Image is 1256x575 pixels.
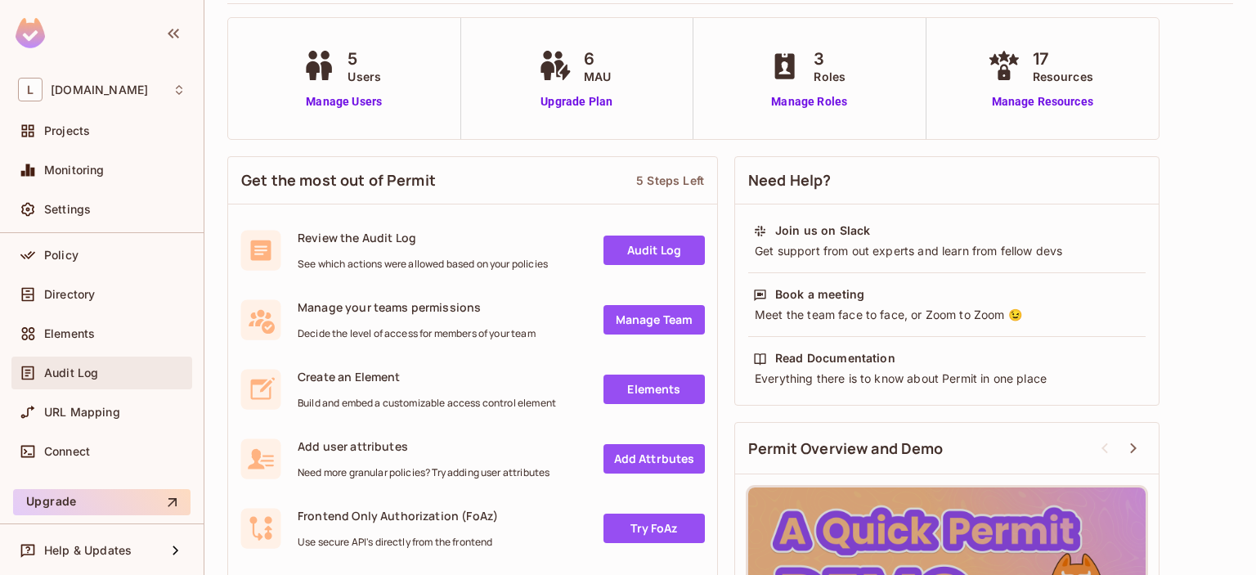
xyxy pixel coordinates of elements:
img: SReyMgAAAABJRU5ErkJggg== [16,18,45,48]
span: Manage your teams permissions [298,299,536,315]
span: 17 [1033,47,1093,71]
span: Frontend Only Authorization (FoAz) [298,508,498,523]
span: Roles [814,68,846,85]
div: 5 Steps Left [636,173,704,188]
a: Manage Team [603,305,705,335]
div: Book a meeting [775,286,864,303]
div: Join us on Slack [775,222,870,239]
div: Get support from out experts and learn from fellow devs [753,243,1141,259]
span: 3 [814,47,846,71]
span: Workspace: lakpa.cl [51,83,148,97]
a: Manage Resources [984,93,1101,110]
span: Help & Updates [44,544,132,557]
span: Audit Log [44,366,98,380]
span: 5 [348,47,381,71]
span: Elements [44,327,95,340]
span: Build and embed a customizable access control element [298,397,556,410]
span: 6 [584,47,611,71]
span: Projects [44,124,90,137]
a: Manage Roles [765,93,854,110]
span: Create an Element [298,369,556,384]
span: Need Help? [748,170,832,191]
a: Add Attrbutes [603,444,705,474]
span: Review the Audit Log [298,230,548,245]
span: L [18,78,43,101]
span: Need more granular policies? Try adding user attributes [298,466,549,479]
a: Audit Log [603,236,705,265]
span: MAU [584,68,611,85]
span: Monitoring [44,164,105,177]
div: Read Documentation [775,350,895,366]
span: See which actions were allowed based on your policies [298,258,548,271]
span: Get the most out of Permit [241,170,436,191]
a: Manage Users [298,93,389,110]
span: Use secure API's directly from the frontend [298,536,498,549]
span: Settings [44,203,91,216]
span: Add user attributes [298,438,549,454]
a: Try FoAz [603,514,705,543]
span: Directory [44,288,95,301]
button: Upgrade [13,489,191,515]
span: URL Mapping [44,406,120,419]
a: Upgrade Plan [535,93,619,110]
span: Resources [1033,68,1093,85]
span: Permit Overview and Demo [748,438,944,459]
div: Meet the team face to face, or Zoom to Zoom 😉 [753,307,1141,323]
a: Elements [603,375,705,404]
span: Connect [44,445,90,458]
span: Users [348,68,381,85]
span: Policy [44,249,78,262]
div: Everything there is to know about Permit in one place [753,371,1141,387]
span: Decide the level of access for members of your team [298,327,536,340]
